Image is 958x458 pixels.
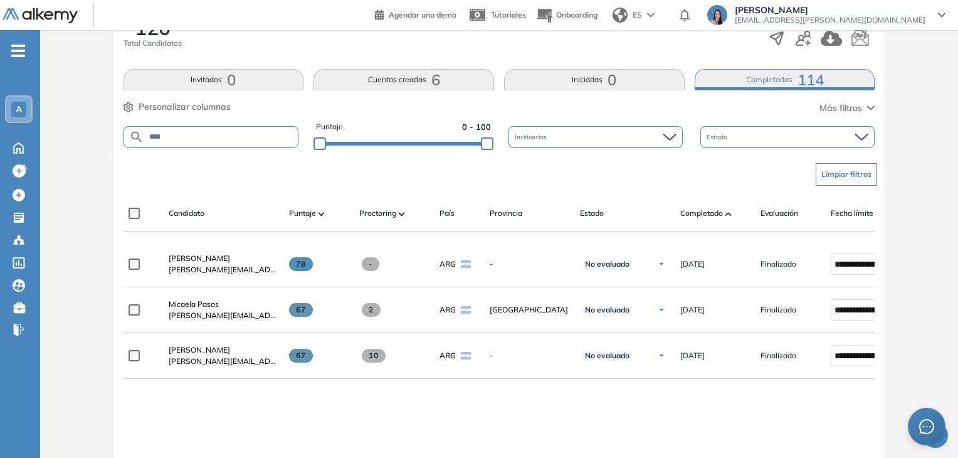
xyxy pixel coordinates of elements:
[761,350,796,361] span: Finalizado
[399,212,405,216] img: [missing "en.ARROW_ALT" translation]
[124,69,304,90] button: Invitados0
[440,258,456,270] span: ARG
[389,10,456,19] span: Agendar una demo
[318,212,325,216] img: [missing "en.ARROW_ALT" translation]
[169,345,230,354] span: [PERSON_NAME]
[680,258,705,270] span: [DATE]
[440,208,455,219] span: País
[169,356,279,367] span: [PERSON_NAME][EMAIL_ADDRESS][DOMAIN_NAME]
[124,100,231,114] button: Personalizar columnas
[169,310,279,321] span: [PERSON_NAME][EMAIL_ADDRESS][PERSON_NAME][DOMAIN_NAME]
[658,352,665,359] img: Ícono de flecha
[819,102,875,115] button: Más filtros
[735,5,925,15] span: [PERSON_NAME]
[695,69,875,90] button: Completadas114
[359,208,396,219] span: Proctoring
[169,344,279,356] a: [PERSON_NAME]
[11,50,25,52] i: -
[490,304,570,316] span: [GEOGRAPHIC_DATA]
[647,13,655,18] img: arrow
[289,349,313,363] span: 67
[585,259,629,269] span: No evaluado
[289,257,313,271] span: 78
[680,350,705,361] span: [DATE]
[491,10,526,19] span: Tutoriales
[700,126,875,148] div: Estado
[580,208,604,219] span: Estado
[585,305,629,315] span: No evaluado
[556,10,597,19] span: Onboarding
[761,258,796,270] span: Finalizado
[169,299,219,309] span: Micaela Pasos
[735,15,925,25] span: [EMAIL_ADDRESS][PERSON_NAME][DOMAIN_NAME]
[313,69,494,90] button: Cuentas creadas6
[316,121,343,133] span: Puntaje
[490,350,570,361] span: -
[362,257,380,271] span: -
[461,352,471,359] img: ARG
[515,132,549,142] span: Incidencias
[508,126,683,148] div: Incidencias
[462,121,491,133] span: 0 - 100
[139,100,231,114] span: Personalizar columnas
[761,304,796,316] span: Finalizado
[831,208,873,219] span: Fecha límite
[362,303,381,317] span: 2
[169,253,230,263] span: [PERSON_NAME]
[169,253,279,264] a: [PERSON_NAME]
[169,299,279,310] a: Micaela Pasos
[919,418,935,435] span: message
[289,208,316,219] span: Puntaje
[440,350,456,361] span: ARG
[124,38,182,49] span: Total Candidatos
[725,212,732,216] img: [missing "en.ARROW_ALT" translation]
[129,129,144,145] img: SEARCH_ALT
[816,163,877,186] button: Limpiar filtros
[169,208,204,219] span: Candidato
[169,264,279,275] span: [PERSON_NAME][EMAIL_ADDRESS][PERSON_NAME][DOMAIN_NAME]
[461,260,471,268] img: ARG
[761,208,798,219] span: Evaluación
[440,304,456,316] span: ARG
[707,132,730,142] span: Estado
[461,306,471,314] img: ARG
[613,8,628,23] img: world
[585,351,629,361] span: No evaluado
[490,258,570,270] span: -
[362,349,386,363] span: 10
[3,8,78,24] img: Logo
[504,69,685,90] button: Iniciadas0
[658,306,665,314] img: Ícono de flecha
[536,2,597,29] button: Onboarding
[375,6,456,21] a: Agendar una demo
[633,9,642,21] span: ES
[289,303,313,317] span: 67
[658,260,665,268] img: Ícono de flecha
[680,304,705,316] span: [DATE]
[490,208,522,219] span: Provincia
[680,208,723,219] span: Completado
[16,104,22,114] span: A
[819,102,862,115] span: Más filtros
